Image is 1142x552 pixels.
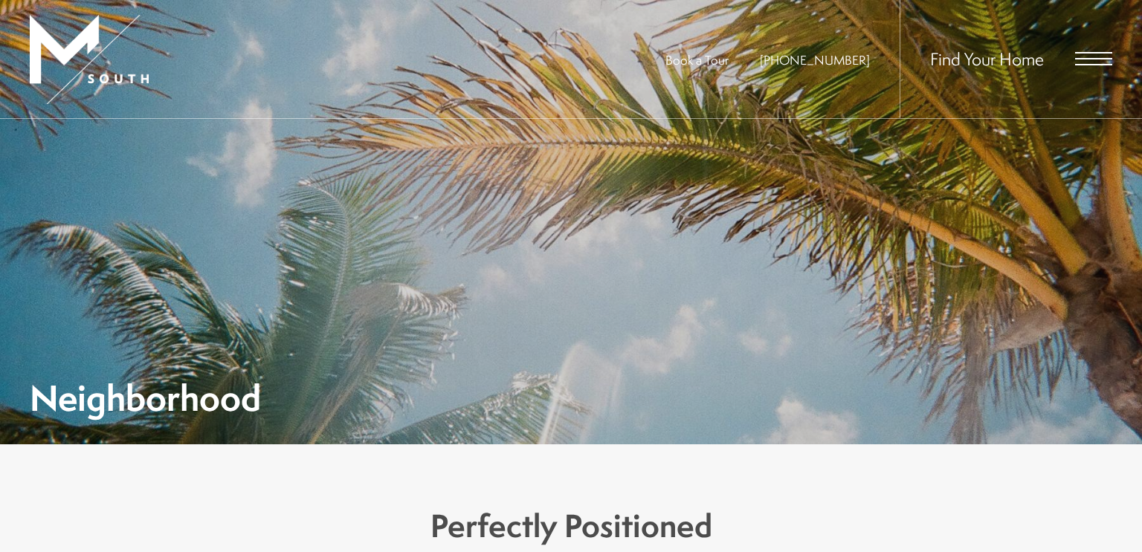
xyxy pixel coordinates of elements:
[760,51,870,68] a: Call Us at 813-570-8014
[1075,52,1112,65] button: Open Menu
[30,381,261,415] h1: Neighborhood
[162,504,980,548] h3: Perfectly Positioned
[30,15,149,104] img: MSouth
[760,51,870,68] span: [PHONE_NUMBER]
[665,51,729,68] a: Book a Tour
[930,47,1044,71] a: Find Your Home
